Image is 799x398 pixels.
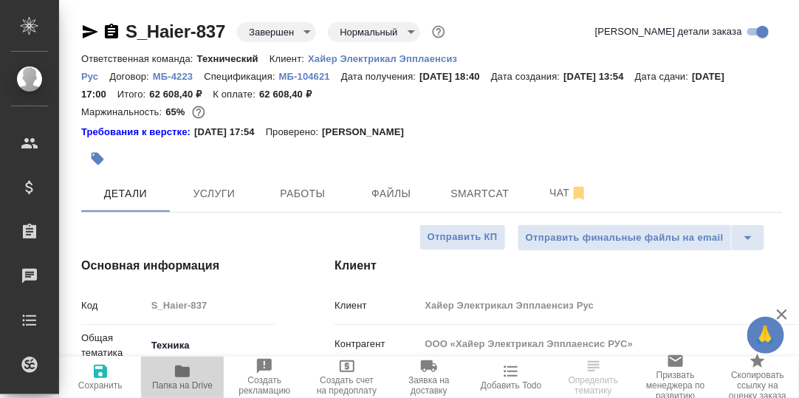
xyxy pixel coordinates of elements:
span: Отправить КП [428,229,498,246]
span: Отправить финальные файлы на email [526,230,724,247]
div: Нажми, чтобы открыть папку с инструкцией [81,125,194,140]
button: Отправить финальные файлы на email [518,224,732,251]
span: Создать рекламацию [233,375,297,396]
p: МБ-104621 [279,71,341,82]
p: 62 608,40 ₽ [149,89,213,100]
button: Создать счет на предоплату [306,357,388,398]
p: Ответственная команда: [81,53,197,64]
p: Проверено: [266,125,323,140]
p: Клиент: [270,53,308,64]
span: Услуги [179,185,250,203]
p: Спецификация: [204,71,278,82]
p: 65% [165,106,188,117]
a: S_Haier-837 [126,21,225,41]
p: Общая тематика [81,331,146,360]
span: Чат [533,184,604,202]
button: Определить тематику [552,357,634,398]
span: Файлы [356,185,427,203]
span: Определить тематику [561,375,625,396]
p: Итого: [117,89,149,100]
h4: Клиент [335,257,783,275]
a: МБ-104621 [279,69,341,82]
div: Завершен [328,22,419,42]
div: Техника [146,333,280,358]
button: Призвать менеджера по развитию [634,357,716,398]
button: Сохранить [59,357,141,398]
p: Клиент [335,298,419,313]
span: Детали [90,185,161,203]
a: МБ-4223 [153,69,204,82]
span: Сохранить [78,380,123,391]
span: [PERSON_NAME] детали заказа [595,24,742,39]
button: Завершен [244,26,298,38]
button: Заявка на доставку [388,357,470,398]
button: Скопировать ссылку для ЯМессенджера [81,23,99,41]
p: Дата сдачи: [635,71,692,82]
svg: Отписаться [570,185,588,202]
button: 🙏 [747,317,784,354]
button: Добавить тэг [81,143,114,175]
p: Дата получения: [341,71,419,82]
span: 🙏 [753,320,778,351]
button: Создать рекламацию [224,357,306,398]
a: Требования к верстке: [81,125,194,140]
button: Нормальный [335,26,402,38]
button: Скопировать ссылку на оценку заказа [717,357,799,398]
p: Контрагент [335,337,419,351]
h4: Основная информация [81,257,275,275]
span: Smartcat [445,185,515,203]
p: Технический [197,53,270,64]
button: Скопировать ссылку [103,23,120,41]
div: split button [518,224,765,251]
p: Дата создания: [491,71,563,82]
p: [PERSON_NAME] [322,125,415,140]
p: Код [81,298,146,313]
button: Папка на Drive [141,357,223,398]
p: [DATE] 13:54 [563,71,635,82]
span: Добавить Todo [481,380,541,391]
span: Заявка на доставку [397,375,461,396]
button: Отправить КП [419,224,506,250]
p: Маржинальность: [81,106,165,117]
span: Папка на Drive [152,380,213,391]
p: 62 608,40 ₽ [259,89,323,100]
span: Создать счет на предоплату [315,375,379,396]
button: Добавить Todo [470,357,552,398]
p: К оплате: [213,89,259,100]
input: Пустое поле [146,295,276,316]
button: 18511.30 RUB; [189,103,208,122]
p: [DATE] 18:40 [419,71,491,82]
p: Договор: [109,71,153,82]
button: Доп статусы указывают на важность/срочность заказа [429,22,448,41]
div: Завершен [237,22,316,42]
p: [DATE] 17:54 [194,125,266,140]
p: МБ-4223 [153,71,204,82]
span: Работы [267,185,338,203]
